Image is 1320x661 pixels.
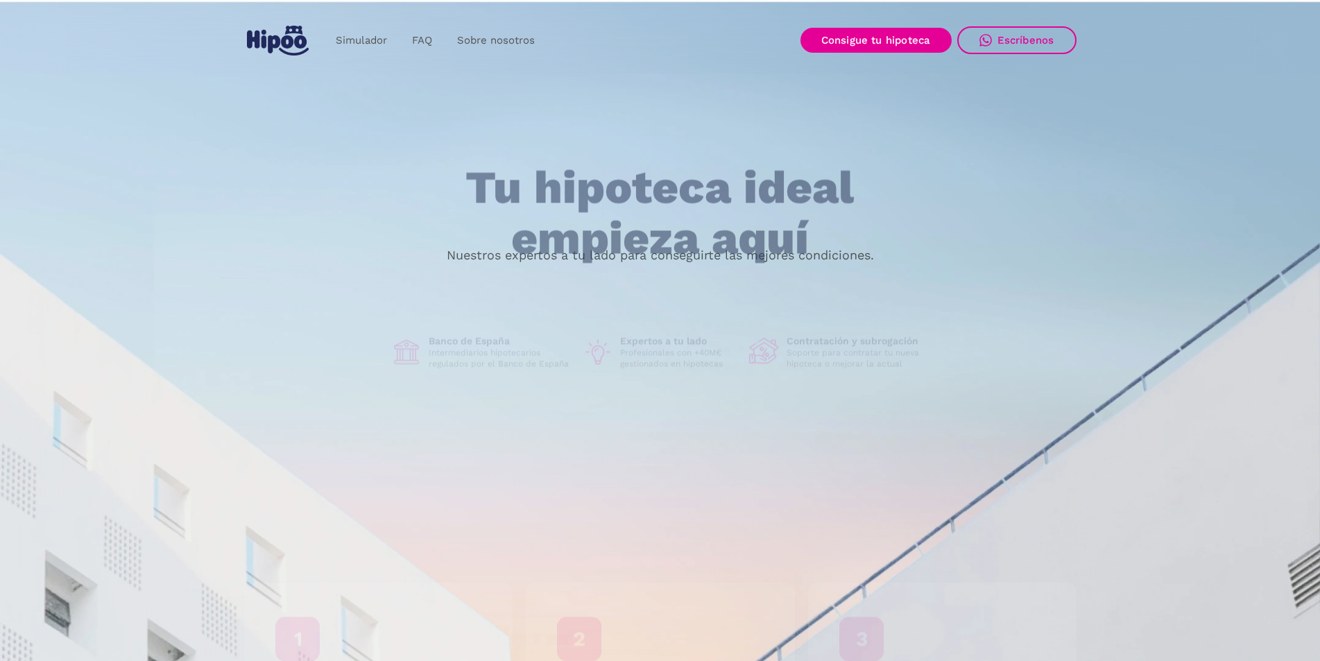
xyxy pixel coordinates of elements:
div: Escríbenos [997,34,1054,46]
p: Soporte para contratar tu nueva hipoteca o mejorar la actual [787,347,929,370]
a: home [244,20,312,61]
a: Consigue tu hipoteca [800,28,952,53]
a: Escríbenos [957,26,1077,54]
p: Intermediarios hipotecarios regulados por el Banco de España [429,347,572,370]
a: FAQ [400,27,445,54]
h1: Contratación y subrogación [787,335,929,347]
h1: Expertos a tu lado [620,335,738,347]
a: Simulador [323,27,400,54]
h1: Banco de España [429,335,572,347]
a: Sobre nosotros [445,27,547,54]
h1: Tu hipoteca ideal empieza aquí [397,163,923,264]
